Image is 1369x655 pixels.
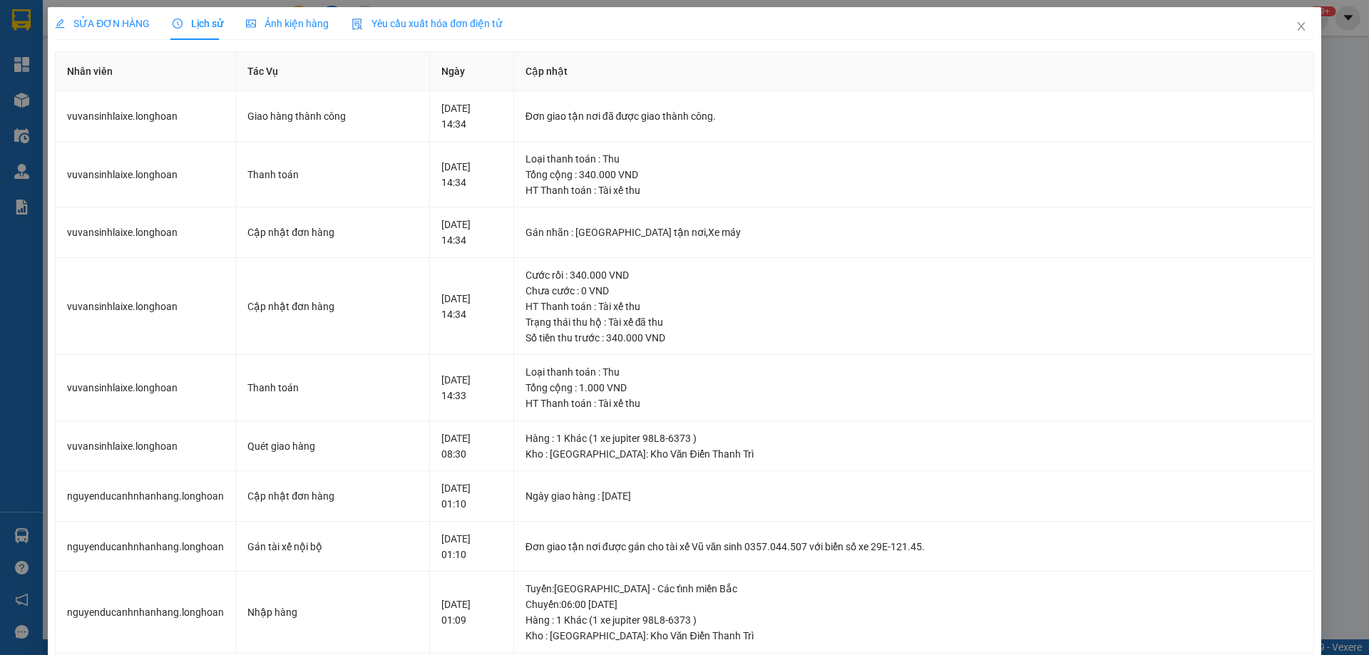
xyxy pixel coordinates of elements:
[247,380,418,396] div: Thanh toán
[514,52,1314,91] th: Cập nhật
[525,299,1302,314] div: HT Thanh toán : Tài xế thu
[56,572,236,654] td: nguyenducanhnhanhang.longhoan
[525,108,1302,124] div: Đơn giao tận nơi đã được giao thành công.
[236,52,430,91] th: Tác Vụ
[441,372,502,403] div: [DATE] 14:33
[352,18,502,29] span: Yêu cầu xuất hóa đơn điện tử
[56,258,236,356] td: vuvansinhlaixe.longhoan
[525,430,1302,446] div: Hàng : 1 Khác (1 xe jupiter 98L8-6373 )
[56,52,236,91] th: Nhân viên
[441,597,502,628] div: [DATE] 01:09
[55,19,65,29] span: edit
[247,167,418,182] div: Thanh toán
[246,18,329,29] span: Ảnh kiện hàng
[247,539,418,555] div: Gán tài xế nội bộ
[525,612,1302,628] div: Hàng : 1 Khác (1 xe jupiter 98L8-6373 )
[1281,7,1321,47] button: Close
[247,299,418,314] div: Cập nhật đơn hàng
[352,19,363,30] img: icon
[441,217,502,248] div: [DATE] 14:34
[56,355,236,421] td: vuvansinhlaixe.longhoan
[56,471,236,522] td: nguyenducanhnhanhang.longhoan
[247,604,418,620] div: Nhập hàng
[525,628,1302,644] div: Kho : [GEOGRAPHIC_DATA]: Kho Văn Điển Thanh Trì
[525,167,1302,182] div: Tổng cộng : 340.000 VND
[525,581,1302,612] div: Tuyến : [GEOGRAPHIC_DATA] - Các tỉnh miền Bắc Chuyến: 06:00 [DATE]
[173,19,183,29] span: clock-circle
[441,480,502,512] div: [DATE] 01:10
[525,364,1302,380] div: Loại thanh toán : Thu
[441,531,502,562] div: [DATE] 01:10
[56,91,236,142] td: vuvansinhlaixe.longhoan
[525,182,1302,198] div: HT Thanh toán : Tài xế thu
[173,18,223,29] span: Lịch sử
[246,19,256,29] span: picture
[56,421,236,472] td: vuvansinhlaixe.longhoan
[525,396,1302,411] div: HT Thanh toán : Tài xế thu
[525,330,1302,346] div: Số tiền thu trước : 340.000 VND
[430,52,514,91] th: Ngày
[441,159,502,190] div: [DATE] 14:34
[55,18,150,29] span: SỬA ĐƠN HÀNG
[247,438,418,454] div: Quét giao hàng
[525,488,1302,504] div: Ngày giao hàng : [DATE]
[56,207,236,258] td: vuvansinhlaixe.longhoan
[441,291,502,322] div: [DATE] 14:34
[525,446,1302,462] div: Kho : [GEOGRAPHIC_DATA]: Kho Văn Điển Thanh Trì
[1296,21,1307,32] span: close
[525,283,1302,299] div: Chưa cước : 0 VND
[525,314,1302,330] div: Trạng thái thu hộ : Tài xế đã thu
[56,522,236,572] td: nguyenducanhnhanhang.longhoan
[525,380,1302,396] div: Tổng cộng : 1.000 VND
[247,108,418,124] div: Giao hàng thành công
[525,267,1302,283] div: Cước rồi : 340.000 VND
[525,151,1302,167] div: Loại thanh toán : Thu
[441,430,502,462] div: [DATE] 08:30
[441,100,502,132] div: [DATE] 14:34
[247,225,418,240] div: Cập nhật đơn hàng
[525,225,1302,240] div: Gán nhãn : [GEOGRAPHIC_DATA] tận nơi,Xe máy
[56,142,236,208] td: vuvansinhlaixe.longhoan
[247,488,418,504] div: Cập nhật đơn hàng
[525,539,1302,555] div: Đơn giao tận nơi được gán cho tài xế Vũ văn sinh 0357.044.507 với biển số xe 29E-121.45.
